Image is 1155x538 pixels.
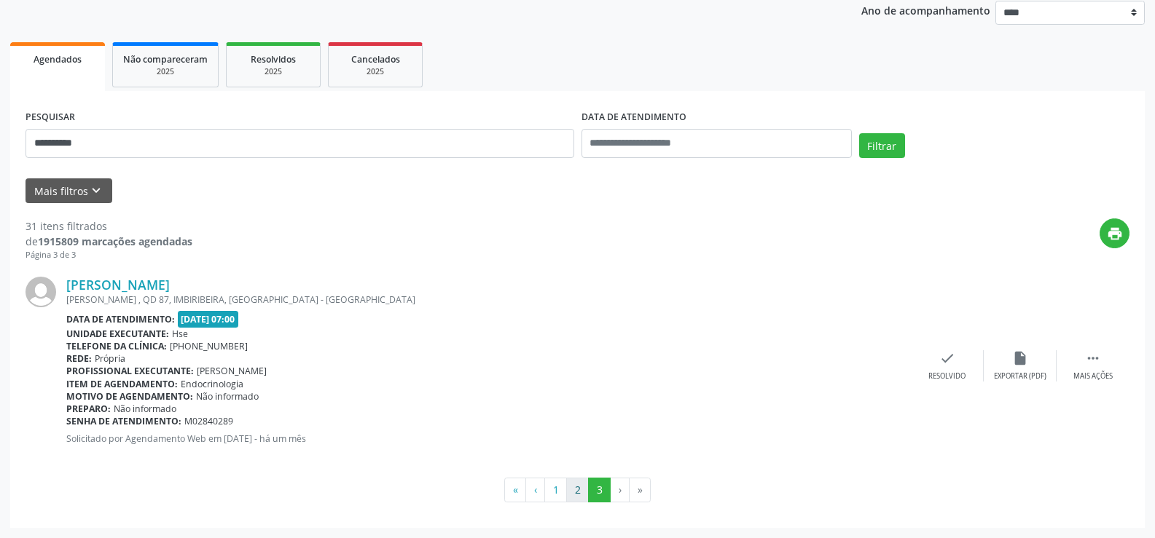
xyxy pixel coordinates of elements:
strong: 1915809 marcações agendadas [38,234,192,248]
button: print [1100,218,1129,248]
span: Endocrinologia [181,378,243,390]
p: Solicitado por Agendamento Web em [DATE] - há um mês [66,432,911,445]
div: Resolvido [928,371,966,381]
button: Go to page 3 [588,478,611,502]
span: Agendados [34,53,82,66]
img: img [26,277,56,307]
div: 2025 [237,66,310,77]
div: Exportar (PDF) [994,371,1046,381]
b: Motivo de agendamento: [66,390,193,403]
label: PESQUISAR [26,106,75,129]
span: Não compareceram [123,53,208,66]
div: 31 itens filtrados [26,218,192,234]
button: Go to previous page [525,478,545,502]
div: [PERSON_NAME] , QD 87, IMBIRIBEIRA, [GEOGRAPHIC_DATA] - [GEOGRAPHIC_DATA] [66,293,911,306]
p: Ano de acompanhamento [861,1,990,19]
span: Não informado [114,403,176,415]
a: [PERSON_NAME] [66,277,170,293]
div: 2025 [339,66,412,77]
span: Não informado [196,390,259,403]
i:  [1085,350,1101,366]
button: Filtrar [859,133,905,158]
b: Profissional executante: [66,365,194,377]
b: Item de agendamento: [66,378,178,390]
b: Senha de atendimento: [66,415,181,427]
b: Rede: [66,352,92,365]
span: [PHONE_NUMBER] [170,340,248,352]
span: Cancelados [351,53,400,66]
span: M02840289 [184,415,233,427]
span: Hse [172,328,188,340]
i: check [939,350,955,366]
ul: Pagination [26,478,1129,502]
button: Mais filtroskeyboard_arrow_down [26,178,112,204]
i: keyboard_arrow_down [88,183,104,199]
b: Data de atendimento: [66,313,175,325]
i: print [1107,226,1123,242]
span: [PERSON_NAME] [197,365,267,377]
button: Go to page 2 [566,478,589,502]
label: DATA DE ATENDIMENTO [582,106,686,129]
div: Mais ações [1073,371,1113,381]
div: 2025 [123,66,208,77]
div: Página 3 de 3 [26,249,192,261]
span: [DATE] 07:00 [178,311,239,328]
div: de [26,234,192,249]
span: Própria [95,352,125,365]
b: Unidade executante: [66,328,169,340]
b: Preparo: [66,403,111,415]
button: Go to first page [504,478,526,502]
span: Resolvidos [251,53,296,66]
i: insert_drive_file [1012,350,1028,366]
b: Telefone da clínica: [66,340,167,352]
button: Go to page 1 [544,478,567,502]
